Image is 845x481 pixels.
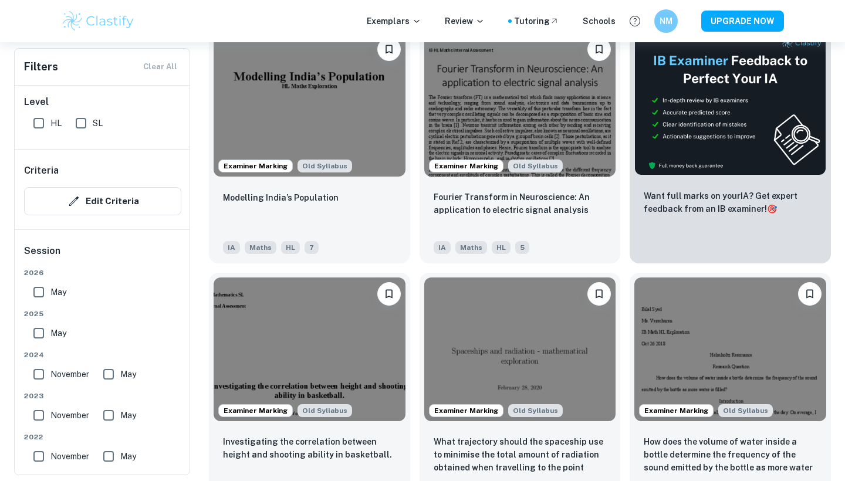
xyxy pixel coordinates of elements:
[430,405,503,416] span: Examiner Marking
[718,404,773,417] div: Although this IA is written for the old math syllabus (last exam in November 2020), the current I...
[587,282,611,306] button: Bookmark
[634,277,826,421] img: Maths IA example thumbnail: How does the volume of water inside a bo
[120,409,136,422] span: May
[583,15,616,28] a: Schools
[644,189,817,215] p: Want full marks on your IA ? Get expert feedback from an IB examiner!
[508,160,563,172] div: Although this IA is written for the old math syllabus (last exam in November 2020), the current I...
[424,277,616,421] img: Maths IA example thumbnail: What trajectory should the spaceship use
[61,9,136,33] img: Clastify logo
[644,435,817,475] p: How does the volume of water inside a bottle determine the frequency of the sound emitted by the ...
[24,391,181,401] span: 2023
[445,15,485,28] p: Review
[93,117,103,130] span: SL
[50,368,89,381] span: November
[514,15,559,28] a: Tutoring
[630,28,831,263] a: ThumbnailWant full marks on yourIA? Get expert feedback from an IB examiner!
[245,241,276,254] span: Maths
[508,404,563,417] span: Old Syllabus
[50,450,89,463] span: November
[508,160,563,172] span: Old Syllabus
[209,28,410,263] a: Examiner MarkingAlthough this IA is written for the old math syllabus (last exam in November 2020...
[24,187,181,215] button: Edit Criteria
[455,241,487,254] span: Maths
[508,404,563,417] div: Although this IA is written for the old math syllabus (last exam in November 2020), the current I...
[625,11,645,31] button: Help and Feedback
[120,450,136,463] span: May
[24,59,58,75] h6: Filters
[24,95,181,109] h6: Level
[214,33,405,177] img: Maths IA example thumbnail: Modelling India’s Population
[50,409,89,422] span: November
[434,241,451,254] span: IA
[219,405,292,416] span: Examiner Marking
[640,405,713,416] span: Examiner Marking
[718,404,773,417] span: Old Syllabus
[767,204,777,214] span: 🎯
[281,241,300,254] span: HL
[305,241,319,254] span: 7
[298,404,352,417] div: Although this IA is written for the old math syllabus (last exam in November 2020), the current I...
[223,191,339,204] p: Modelling India’s Population
[634,33,826,175] img: Thumbnail
[377,38,401,61] button: Bookmark
[24,432,181,442] span: 2022
[798,282,822,306] button: Bookmark
[24,244,181,267] h6: Session
[24,309,181,319] span: 2025
[219,161,292,171] span: Examiner Marking
[434,191,607,216] p: Fourier Transform in Neuroscience: An application to electric signal analysis
[587,38,611,61] button: Bookmark
[24,164,59,178] h6: Criteria
[120,368,136,381] span: May
[24,350,181,360] span: 2024
[50,327,66,340] span: May
[367,15,421,28] p: Exemplars
[660,15,673,28] h6: NM
[424,33,616,177] img: Maths IA example thumbnail: Fourier Transform in Neuroscience: An ap
[420,28,621,263] a: Examiner MarkingAlthough this IA is written for the old math syllabus (last exam in November 2020...
[24,267,181,278] span: 2026
[434,435,607,475] p: What trajectory should the spaceship use to minimise the total amount of radiation obtained when ...
[298,404,352,417] span: Old Syllabus
[492,241,511,254] span: HL
[298,160,352,172] span: Old Syllabus
[223,241,240,254] span: IA
[377,282,401,306] button: Bookmark
[223,435,396,461] p: Investigating the correlation between height and shooting ability in basketball.
[515,241,529,254] span: 5
[701,11,784,32] button: UPGRADE NOW
[654,9,678,33] button: NM
[298,160,352,172] div: Although this IA is written for the old math syllabus (last exam in November 2020), the current I...
[50,117,62,130] span: HL
[214,277,405,421] img: Maths IA example thumbnail: Investigating the correlation between he
[430,161,503,171] span: Examiner Marking
[50,286,66,299] span: May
